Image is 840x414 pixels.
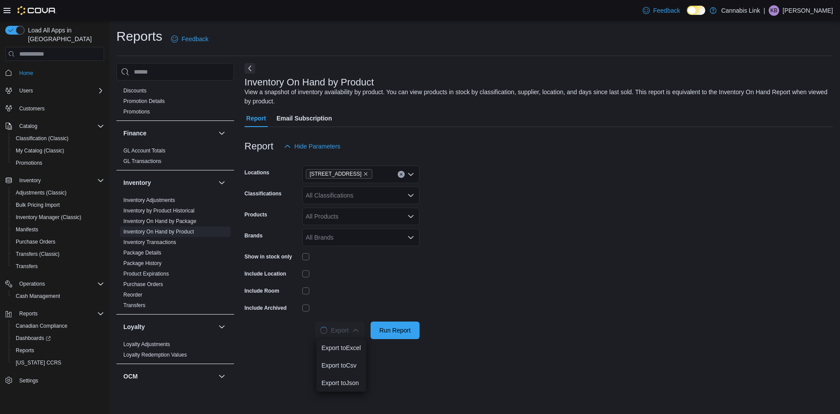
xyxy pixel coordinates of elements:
a: Reports [12,345,38,356]
button: Transfers [9,260,108,272]
span: Promotions [16,159,42,166]
div: Kevin Bulario [769,5,779,16]
span: Customers [16,103,104,114]
button: Export toCsv [316,357,366,374]
button: Bulk Pricing Import [9,199,108,211]
button: Open list of options [407,192,414,199]
button: Inventory [16,175,44,186]
button: Home [2,66,108,79]
a: Manifests [12,224,42,235]
label: Include Archived [245,304,287,311]
h3: OCM [123,372,138,381]
button: My Catalog (Classic) [9,145,108,157]
a: Settings [16,375,42,386]
span: Inventory Manager (Classic) [16,214,81,221]
a: Inventory by Product Historical [123,208,195,214]
h3: Finance [123,129,147,138]
span: My Catalog (Classic) [12,145,104,156]
button: Catalog [16,121,41,131]
a: Bulk Pricing Import [12,200,63,210]
span: Transfers [12,261,104,272]
img: Cova [17,6,56,15]
a: Feedback [168,30,212,48]
span: Classification (Classic) [16,135,69,142]
a: Dashboards [12,333,54,343]
span: Promotions [123,108,150,115]
a: OCM Weekly Inventory [123,391,177,397]
button: Inventory [123,178,215,187]
button: Operations [2,278,108,290]
a: My Catalog (Classic) [12,145,68,156]
span: Canadian Compliance [16,322,67,329]
button: Open list of options [407,171,414,178]
div: Loyalty [116,339,234,364]
button: Users [16,85,36,96]
span: Washington CCRS [12,357,104,368]
span: Bulk Pricing Import [12,200,104,210]
a: Feedback [639,2,683,19]
span: Transfers [16,263,38,270]
div: Finance [116,145,234,170]
span: Home [16,67,104,78]
button: Open list of options [407,234,414,241]
a: Transfers (Classic) [12,249,63,259]
button: Inventory [2,174,108,187]
div: Discounts & Promotions [116,85,234,120]
button: [US_STATE] CCRS [9,357,108,369]
p: | [763,5,765,16]
button: Classification (Classic) [9,132,108,145]
a: Loyalty Adjustments [123,341,170,347]
a: Promotion Details [123,98,165,104]
button: Manifests [9,223,108,236]
span: Product Expirations [123,270,169,277]
a: Inventory Adjustments [123,197,175,203]
a: Dashboards [9,332,108,344]
button: Customers [2,102,108,115]
span: KB [770,5,777,16]
a: Inventory On Hand by Product [123,229,194,235]
a: Promotions [12,158,46,168]
span: Home [19,70,33,77]
button: Export toExcel [316,339,366,357]
span: Catalog [19,123,37,130]
a: Inventory Manager (Classic) [12,212,85,223]
span: Inventory [16,175,104,186]
span: Cash Management [12,291,104,301]
a: Home [16,68,37,78]
button: Users [2,85,108,97]
button: Settings [2,374,108,387]
a: Transfers [123,302,145,308]
span: Inventory Transactions [123,239,176,246]
button: Finance [123,129,215,138]
button: Reports [2,308,108,320]
a: Cash Management [12,291,63,301]
span: Users [19,87,33,94]
span: Package History [123,260,161,267]
span: Dashboards [12,333,104,343]
button: Loyalty [123,322,215,331]
label: Show in stock only [245,253,292,260]
span: Transfers (Classic) [16,251,59,258]
a: Purchase Orders [12,237,59,247]
button: Adjustments (Classic) [9,187,108,199]
h3: Inventory On Hand by Product [245,77,374,88]
button: Reports [16,308,41,319]
label: Products [245,211,267,218]
h3: Report [245,141,273,152]
button: OCM [123,372,215,381]
a: Reorder [123,292,142,298]
span: Hide Parameters [294,142,340,151]
a: Promotions [123,109,150,115]
span: Feedback [182,35,208,43]
a: Loyalty Redemption Values [123,352,187,358]
span: GL Transactions [123,158,161,165]
span: Promotions [12,158,104,168]
span: Operations [19,280,45,287]
button: Export toJson [316,374,366,392]
span: Purchase Orders [123,281,163,288]
span: Reports [16,347,34,354]
div: View a snapshot of inventory availability by product. You can view products in stock by classific... [245,88,829,106]
span: Settings [16,375,104,386]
